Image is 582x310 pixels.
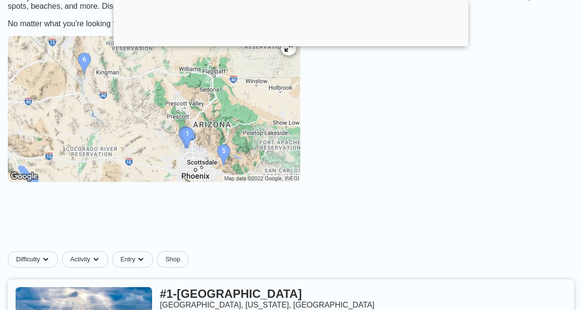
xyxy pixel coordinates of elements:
button: Entrydropdown caret [112,251,157,268]
img: dropdown caret [92,255,100,263]
span: Activity [70,255,90,263]
img: Arizona dive site map [8,36,300,182]
iframe: Advertisement [55,200,527,243]
img: dropdown caret [42,255,50,263]
span: Entry [120,255,135,263]
img: dropdown caret [137,255,145,263]
span: Difficulty [16,255,40,263]
a: Shop [157,251,188,268]
iframe: Sign in with Google Dialog [382,10,572,144]
button: Activitydropdown caret [62,251,112,268]
button: Difficultydropdown caret [8,251,62,268]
